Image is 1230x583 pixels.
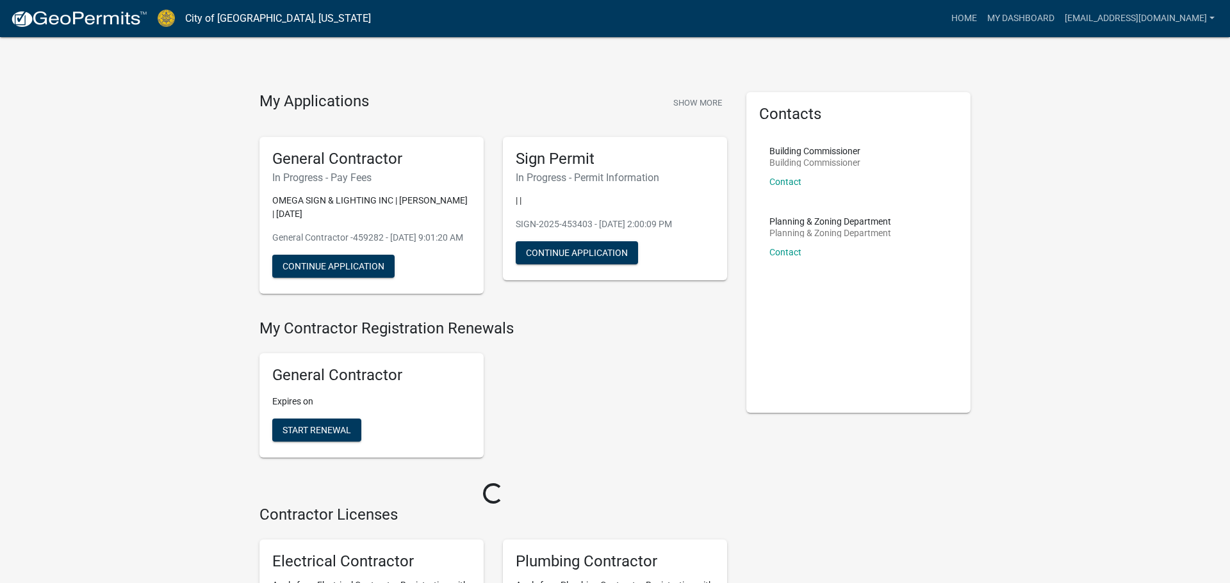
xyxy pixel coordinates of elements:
[272,255,395,278] button: Continue Application
[516,241,638,264] button: Continue Application
[516,150,714,168] h5: Sign Permit
[185,8,371,29] a: City of [GEOGRAPHIC_DATA], [US_STATE]
[272,366,471,385] h5: General Contractor
[158,10,175,27] img: City of Jeffersonville, Indiana
[272,231,471,244] p: General Contractor -459282 - [DATE] 9:01:20 AM
[1060,6,1220,31] a: [EMAIL_ADDRESS][DOMAIN_NAME]
[516,552,714,571] h5: Plumbing Contractor
[769,247,801,257] a: Contact
[272,172,471,184] h6: In Progress - Pay Fees
[982,6,1060,31] a: My Dashboard
[769,177,801,187] a: Contact
[516,194,714,207] p: | |
[272,419,361,442] button: Start Renewal
[272,150,471,168] h5: General Contractor
[272,395,471,408] p: Expires on
[283,425,351,435] span: Start Renewal
[272,194,471,221] p: OMEGA SIGN & LIGHTING INC | [PERSON_NAME] | [DATE]
[259,506,727,524] h4: Contractor Licenses
[759,105,958,124] h5: Contacts
[259,92,369,111] h4: My Applications
[769,228,891,237] p: Planning & Zoning Department
[769,147,860,156] p: Building Commissioner
[259,319,727,338] h4: My Contractor Registration Renewals
[769,158,860,167] p: Building Commissioner
[516,172,714,184] h6: In Progress - Permit Information
[946,6,982,31] a: Home
[259,319,727,468] wm-registration-list-section: My Contractor Registration Renewals
[516,218,714,231] p: SIGN-2025-453403 - [DATE] 2:00:09 PM
[272,552,471,571] h5: Electrical Contractor
[668,92,727,113] button: Show More
[769,217,891,226] p: Planning & Zoning Department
